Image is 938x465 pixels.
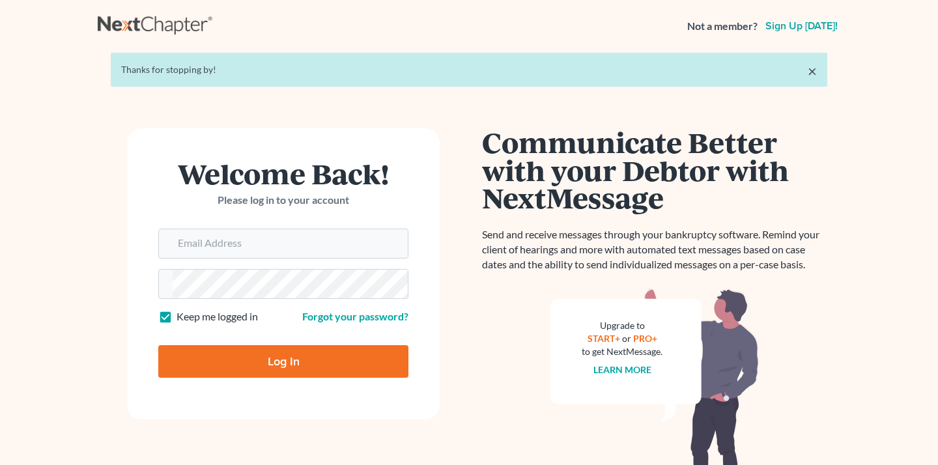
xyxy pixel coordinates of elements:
[177,309,258,324] label: Keep me logged in
[633,333,657,344] a: PRO+
[582,319,662,332] div: Upgrade to
[593,364,651,375] a: Learn more
[158,193,408,208] p: Please log in to your account
[763,21,840,31] a: Sign up [DATE]!
[582,345,662,358] div: to get NextMessage.
[588,333,620,344] a: START+
[302,310,408,322] a: Forgot your password?
[158,160,408,188] h1: Welcome Back!
[622,333,631,344] span: or
[482,227,827,272] p: Send and receive messages through your bankruptcy software. Remind your client of hearings and mo...
[482,128,827,212] h1: Communicate Better with your Debtor with NextMessage
[173,229,408,258] input: Email Address
[121,63,817,76] div: Thanks for stopping by!
[808,63,817,79] a: ×
[687,19,758,34] strong: Not a member?
[158,345,408,378] input: Log In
